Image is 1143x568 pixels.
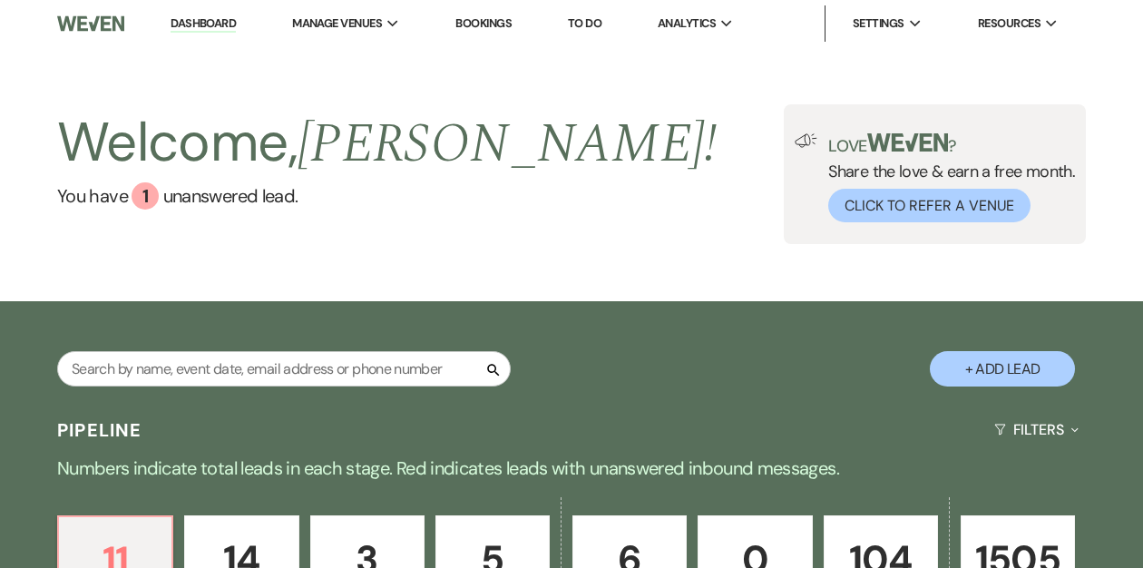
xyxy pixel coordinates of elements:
a: Dashboard [171,15,236,33]
span: Resources [978,15,1040,33]
h2: Welcome, [57,104,717,182]
img: weven-logo-green.svg [867,133,948,152]
span: [PERSON_NAME] ! [298,103,717,186]
button: + Add Lead [930,351,1075,387]
img: loud-speaker-illustration.svg [795,133,817,148]
a: You have 1 unanswered lead. [57,182,717,210]
img: Weven Logo [57,5,124,43]
span: Settings [853,15,904,33]
a: Bookings [455,15,512,31]
button: Filters [987,406,1086,454]
p: Love ? [828,133,1075,154]
a: To Do [568,15,601,31]
button: Click to Refer a Venue [828,189,1031,222]
span: Analytics [658,15,716,33]
div: Share the love & earn a free month. [817,133,1075,222]
div: 1 [132,182,159,210]
h3: Pipeline [57,417,142,443]
span: Manage Venues [292,15,382,33]
input: Search by name, event date, email address or phone number [57,351,511,387]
